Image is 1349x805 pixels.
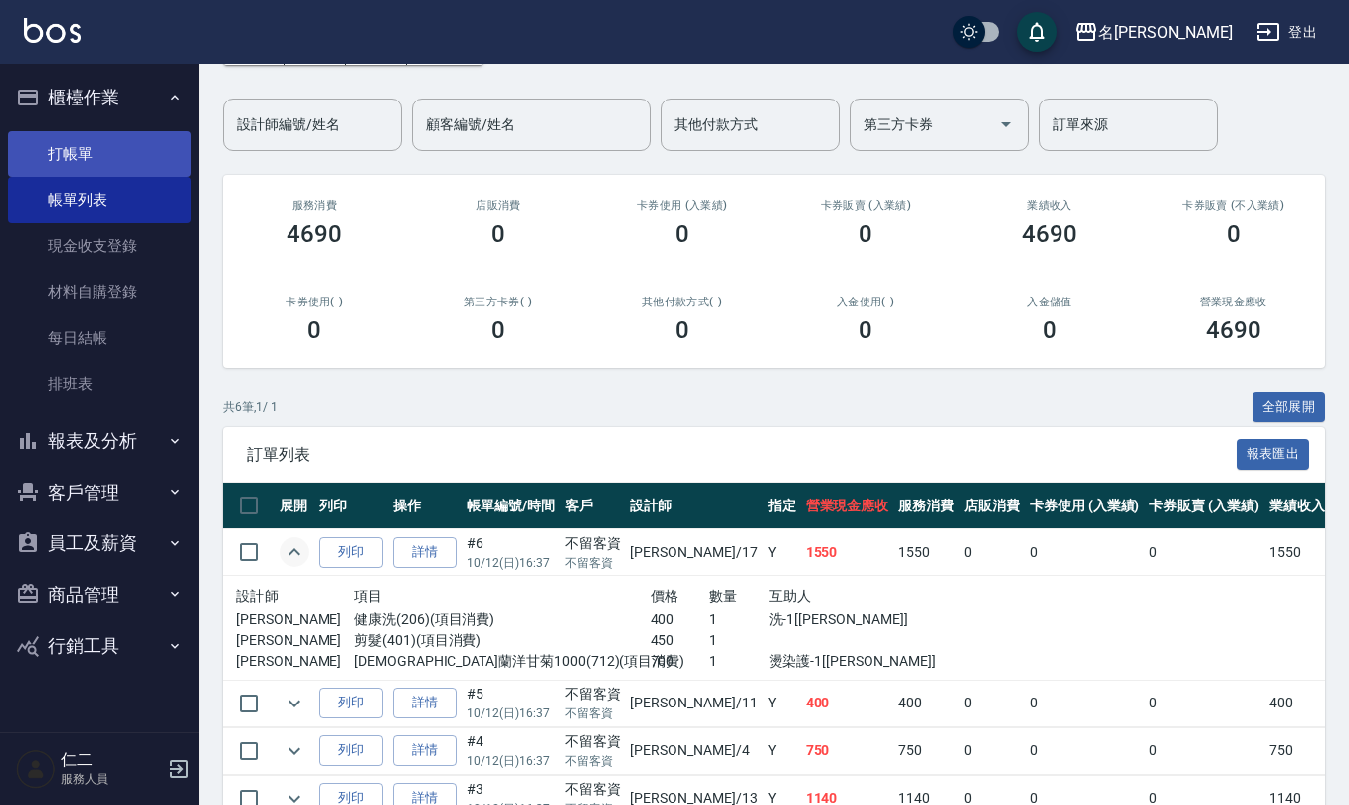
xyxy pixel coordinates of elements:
h3: 4690 [1022,220,1077,248]
h2: 入金使用(-) [798,296,934,308]
button: 全部展開 [1253,392,1326,423]
td: Y [763,680,801,726]
h2: 卡券使用(-) [247,296,383,308]
h2: 卡券販賣 (入業績) [798,199,934,212]
td: 750 [893,727,959,774]
button: 列印 [319,688,383,718]
div: 不留客資 [565,779,621,800]
button: 報表及分析 [8,415,191,467]
th: 操作 [388,483,462,529]
button: Open [990,108,1022,140]
td: [PERSON_NAME] /4 [625,727,762,774]
p: 剪髮(401)(項目消費) [354,630,651,651]
a: 詳情 [393,537,457,568]
th: 設計師 [625,483,762,529]
td: 0 [1025,680,1145,726]
td: 1550 [1264,529,1330,576]
h3: 0 [307,316,321,344]
div: 不留客資 [565,684,621,704]
h3: 0 [675,316,689,344]
button: 名[PERSON_NAME] [1066,12,1241,53]
div: 不留客資 [565,731,621,752]
a: 現金收支登錄 [8,223,191,269]
a: 排班表 [8,361,191,407]
p: 1 [709,609,769,630]
p: 洗-1[[PERSON_NAME]] [769,609,947,630]
th: 列印 [314,483,388,529]
a: 打帳單 [8,131,191,177]
h5: 仁二 [61,750,162,770]
a: 報表匯出 [1237,444,1310,463]
h3: 0 [859,220,872,248]
h2: 卡券使用 (入業績) [614,199,750,212]
div: 名[PERSON_NAME] [1098,20,1233,45]
button: expand row [280,537,309,567]
h2: 業績收入 [982,199,1118,212]
td: 0 [1144,680,1264,726]
button: 行銷工具 [8,620,191,672]
p: 不留客資 [565,752,621,770]
th: 卡券販賣 (入業績) [1144,483,1264,529]
h3: 0 [1043,316,1057,344]
td: 750 [801,727,894,774]
span: 價格 [651,588,679,604]
img: Person [16,749,56,789]
h3: 0 [491,316,505,344]
span: 設計師 [236,588,279,604]
div: 不留客資 [565,533,621,554]
span: 項目 [354,588,383,604]
button: expand row [280,736,309,766]
p: 400 [651,609,710,630]
th: 卡券使用 (入業績) [1025,483,1145,529]
td: 400 [1264,680,1330,726]
h3: 0 [491,220,505,248]
p: [PERSON_NAME] [236,609,354,630]
td: 400 [893,680,959,726]
td: #4 [462,727,560,774]
th: 客戶 [560,483,626,529]
h2: 營業現金應收 [1165,296,1301,308]
p: 不留客資 [565,554,621,572]
td: #5 [462,680,560,726]
a: 每日結帳 [8,315,191,361]
th: 指定 [763,483,801,529]
p: 10/12 (日) 16:37 [467,554,555,572]
td: Y [763,727,801,774]
p: 1 [709,630,769,651]
td: [PERSON_NAME] /11 [625,680,762,726]
th: 營業現金應收 [801,483,894,529]
td: 400 [801,680,894,726]
a: 帳單列表 [8,177,191,223]
h2: 入金儲值 [982,296,1118,308]
p: 共 6 筆, 1 / 1 [223,398,278,416]
h3: 服務消費 [247,199,383,212]
td: 0 [1025,727,1145,774]
p: [DEMOGRAPHIC_DATA]蘭洋甘菊1000(712)(項目消費) [354,651,651,672]
td: #6 [462,529,560,576]
h2: 店販消費 [431,199,567,212]
th: 服務消費 [893,483,959,529]
td: 750 [1264,727,1330,774]
button: 櫃檯作業 [8,72,191,123]
td: Y [763,529,801,576]
td: 1550 [801,529,894,576]
p: 1 [709,651,769,672]
td: [PERSON_NAME] /17 [625,529,762,576]
p: 10/12 (日) 16:37 [467,704,555,722]
p: [PERSON_NAME] [236,651,354,672]
h3: 4690 [287,220,342,248]
td: 0 [959,680,1025,726]
button: 商品管理 [8,569,191,621]
p: 健康洗(206)(項目消費) [354,609,651,630]
h3: 0 [859,316,872,344]
button: 報表匯出 [1237,439,1310,470]
button: 列印 [319,537,383,568]
h3: 0 [1227,220,1241,248]
h2: 卡券販賣 (不入業績) [1165,199,1301,212]
button: 列印 [319,735,383,766]
a: 詳情 [393,688,457,718]
p: [PERSON_NAME] [236,630,354,651]
button: save [1017,12,1057,52]
button: 客戶管理 [8,467,191,518]
td: 0 [1144,727,1264,774]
